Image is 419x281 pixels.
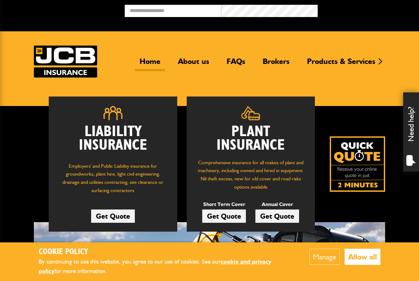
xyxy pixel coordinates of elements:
img: Quick Quote [330,136,385,192]
img: JCB Insurance Services logo [34,46,97,78]
p: Annual Cover [255,200,299,209]
h2: Cookie Policy [39,247,290,257]
div: Need help? [403,92,419,172]
a: About us [173,57,214,71]
a: Products & Services [302,57,380,71]
a: Get your insurance quote isn just 2-minutes [330,136,385,192]
p: Employers' and Public Liability insurance for groundworks, plant hire, light civil engineering, d... [58,162,168,198]
h2: Liability Insurance [58,125,168,156]
p: Short Term Cover [202,200,246,209]
h2: Plant Insurance [196,125,306,152]
p: Comprehensive insurance for all makes of plant and machinery, including owned and hired in equipm... [196,159,306,191]
a: Home [135,57,165,71]
a: Get Quote [202,209,246,223]
a: Brokers [258,57,294,71]
a: JCB Insurance Services [34,46,97,78]
button: Manage [310,249,340,265]
p: By continuing to use this website, you agree to our use of cookies. See our for more information. [39,257,290,276]
a: Get Quote [255,209,299,223]
button: Broker Login [318,5,414,15]
a: FAQs [222,57,250,71]
button: Allow all [345,249,380,265]
a: Get Quote [91,209,135,223]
